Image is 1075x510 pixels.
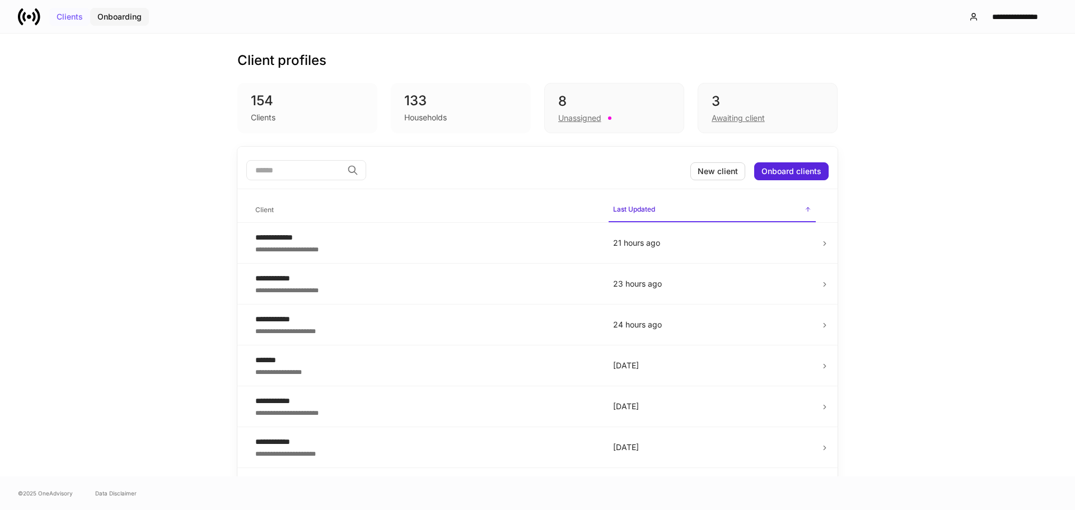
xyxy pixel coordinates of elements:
div: Awaiting client [712,113,765,124]
span: Client [251,199,600,222]
div: Onboarding [97,13,142,21]
button: Onboarding [90,8,149,26]
div: Households [404,112,447,123]
span: Last Updated [609,198,816,222]
div: Unassigned [558,113,601,124]
h6: Last Updated [613,204,655,214]
p: 21 hours ago [613,237,811,249]
p: [DATE] [613,360,811,371]
p: 23 hours ago [613,278,811,289]
div: 154 [251,92,364,110]
div: Clients [57,13,83,21]
div: Clients [251,112,275,123]
h6: Client [255,204,274,215]
h3: Client profiles [237,52,326,69]
div: 3Awaiting client [698,83,838,133]
div: New client [698,167,738,175]
button: New client [690,162,745,180]
span: © 2025 OneAdvisory [18,489,73,498]
button: Onboard clients [754,162,829,180]
p: 24 hours ago [613,319,811,330]
button: Clients [49,8,90,26]
div: 8 [558,92,670,110]
div: Onboard clients [761,167,821,175]
div: 133 [404,92,517,110]
div: 3 [712,92,824,110]
div: 8Unassigned [544,83,684,133]
p: [DATE] [613,442,811,453]
p: [DATE] [613,401,811,412]
a: Data Disclaimer [95,489,137,498]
